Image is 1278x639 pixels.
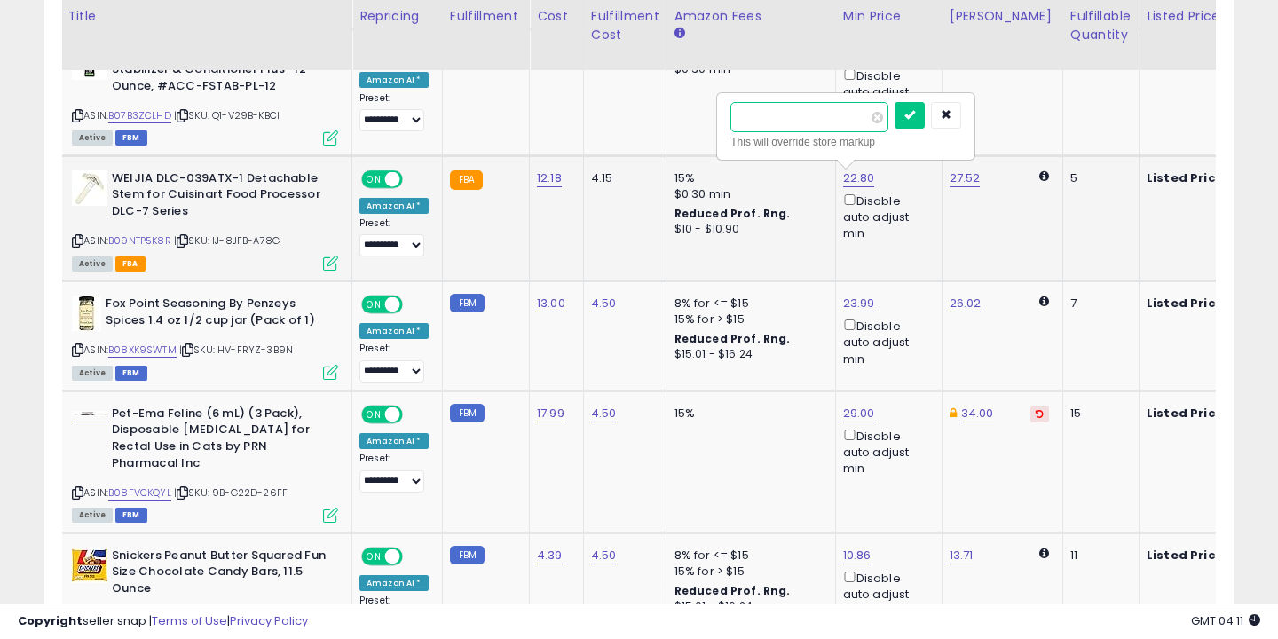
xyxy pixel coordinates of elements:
[359,92,429,132] div: Preset:
[843,568,928,619] div: Disable auto adjust min
[108,108,171,123] a: B07B3ZCLHD
[450,546,485,564] small: FBM
[843,191,928,242] div: Disable auto adjust min
[1070,406,1125,422] div: 15
[400,548,429,564] span: OFF
[363,171,385,186] span: ON
[1070,548,1125,564] div: 11
[72,296,338,378] div: ASIN:
[112,170,327,225] b: WEIJIA DLC-039ATX-1 Detachable Stem for Cuisinart Food Processor DLC-7 Series
[843,66,928,117] div: Disable auto adjust min
[359,433,429,449] div: Amazon AI *
[537,547,563,564] a: 4.39
[591,295,617,312] a: 4.50
[359,217,429,257] div: Preset:
[591,405,617,422] a: 4.50
[115,366,147,381] span: FBM
[72,170,338,269] div: ASIN:
[674,331,791,346] b: Reduced Prof. Rng.
[450,294,485,312] small: FBM
[174,108,280,122] span: | SKU: Q1-V29B-KBCI
[950,170,981,187] a: 27.52
[174,485,288,500] span: | SKU: 9B-G22D-26FF
[230,612,308,629] a: Privacy Policy
[1070,296,1125,312] div: 7
[72,366,113,381] span: All listings currently available for purchase on Amazon
[179,343,293,357] span: | SKU: HV-FRYZ-3B9N
[1191,612,1260,629] span: 2025-10-11 04:11 GMT
[1147,547,1227,564] b: Listed Price:
[72,256,113,272] span: All listings currently available for purchase on Amazon
[674,170,822,186] div: 15%
[72,411,107,416] img: 21K57ZmQczL._SL40_.jpg
[363,406,385,422] span: ON
[674,26,685,42] small: Amazon Fees.
[674,548,822,564] div: 8% for <= $15
[152,612,227,629] a: Terms of Use
[843,295,875,312] a: 23.99
[537,7,576,26] div: Cost
[72,296,101,331] img: 31SChJhmeSL._SL40_.jpg
[843,7,935,26] div: Min Price
[72,548,107,583] img: 51XCUTN7KzL._SL40_.jpg
[450,7,522,26] div: Fulfillment
[674,222,822,237] div: $10 - $10.90
[843,405,875,422] a: 29.00
[72,508,113,523] span: All listings currently available for purchase on Amazon
[400,171,429,186] span: OFF
[950,7,1055,26] div: [PERSON_NAME]
[674,583,791,598] b: Reduced Prof. Rng.
[591,7,659,44] div: Fulfillment Cost
[950,547,974,564] a: 13.71
[108,233,171,248] a: B09NTP5K8R
[537,295,565,312] a: 13.00
[363,297,385,312] span: ON
[843,426,928,477] div: Disable auto adjust min
[115,508,147,523] span: FBM
[18,613,308,630] div: seller snap | |
[674,7,828,26] div: Amazon Fees
[843,170,875,187] a: 22.80
[174,233,280,248] span: | SKU: IJ-8JFB-A78G
[1147,295,1227,312] b: Listed Price:
[1147,405,1227,422] b: Listed Price:
[106,296,321,333] b: Fox Point Seasoning By Penzeys Spices 1.4 oz 1/2 cup jar (Pack of 1)
[115,256,146,272] span: FBA
[112,548,327,602] b: Snickers Peanut Butter Squared Fun Size Chocolate Candy Bars, 11.5 Ounce
[18,612,83,629] strong: Copyright
[112,44,327,99] b: Yamaha Yamalube Outboard Fuel Stabilizer & Conditioner Plus- 12 Ounce, #ACC-FSTAB-PL-12
[1070,7,1132,44] div: Fulfillable Quantity
[1070,170,1125,186] div: 5
[359,7,435,26] div: Repricing
[112,406,327,476] b: Pet-Ema Feline (6 mL) (3 Pack), Disposable [MEDICAL_DATA] for Rectal Use in Cats by PRN Pharmacal...
[674,347,822,362] div: $15.01 - $16.24
[67,7,344,26] div: Title
[72,44,338,143] div: ASIN:
[961,405,994,422] a: 34.00
[115,130,147,146] span: FBM
[400,406,429,422] span: OFF
[359,198,429,214] div: Amazon AI *
[537,405,564,422] a: 17.99
[450,170,483,190] small: FBA
[359,343,429,383] div: Preset:
[591,547,617,564] a: 4.50
[843,547,872,564] a: 10.86
[359,72,429,88] div: Amazon AI *
[108,485,171,501] a: B08FVCKQYL
[1147,170,1227,186] b: Listed Price:
[674,312,822,327] div: 15% for > $15
[363,548,385,564] span: ON
[674,206,791,221] b: Reduced Prof. Rng.
[359,575,429,591] div: Amazon AI *
[400,297,429,312] span: OFF
[359,323,429,339] div: Amazon AI *
[72,130,113,146] span: All listings currently available for purchase on Amazon
[359,453,429,493] div: Preset:
[843,316,928,367] div: Disable auto adjust min
[674,186,822,202] div: $0.30 min
[674,406,822,422] div: 15%
[674,296,822,312] div: 8% for <= $15
[950,295,982,312] a: 26.02
[108,343,177,358] a: B08XK9SWTM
